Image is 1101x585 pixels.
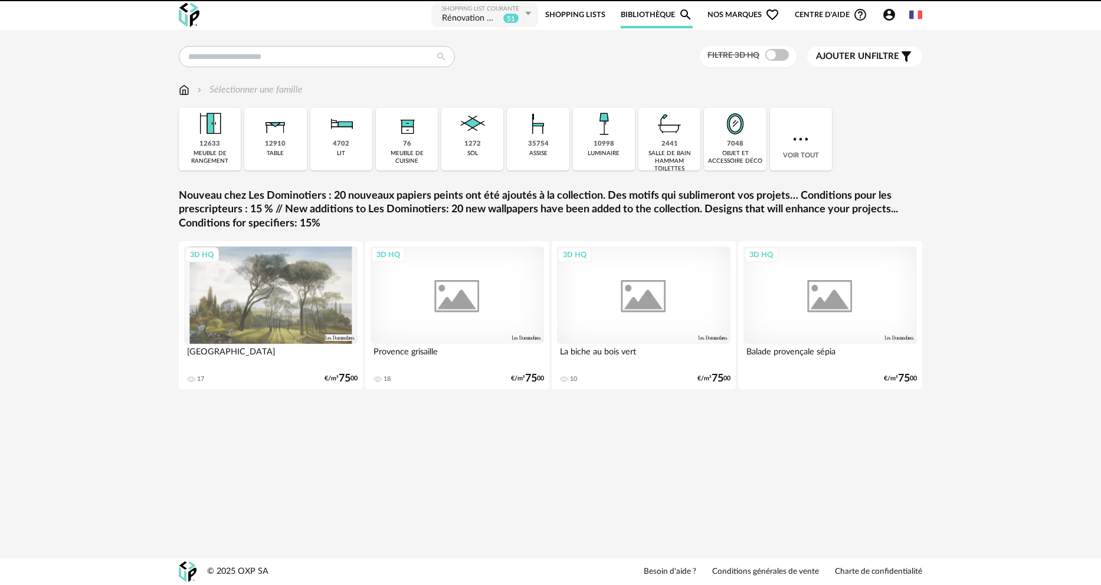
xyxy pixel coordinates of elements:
[260,108,291,140] img: Table.png
[182,150,237,165] div: meuble de rangement
[743,344,917,367] div: Balade provençale sépia
[365,241,549,389] a: 3D HQ Provence grisaille 18 €/m²7500
[588,108,620,140] img: Luminaire.png
[371,344,544,367] div: Provence grisaille
[644,567,696,577] a: Besoin d'aide ?
[525,374,537,383] span: 75
[738,241,922,389] a: 3D HQ Balade provençale sépia €/m²7500
[770,108,832,170] div: Voir tout
[325,374,358,383] div: €/m² 00
[511,374,544,383] div: €/m² 00
[442,13,500,25] div: Rénovation maison MURAT
[529,150,548,157] div: assise
[909,8,922,21] img: fr
[207,566,268,577] div: © 2025 OXP SA
[185,247,219,262] div: 3D HQ
[179,3,199,27] img: OXP
[795,8,867,22] span: Centre d'aideHelp Circle Outline icon
[325,108,357,140] img: Literie.png
[712,374,723,383] span: 75
[528,140,549,149] div: 35754
[197,375,204,383] div: 17
[391,108,423,140] img: Rangement.png
[765,8,779,22] span: Heart Outline icon
[545,2,605,28] a: Shopping Lists
[853,8,867,22] span: Help Circle Outline icon
[184,344,358,367] div: [GEOGRAPHIC_DATA]
[267,150,284,157] div: table
[744,247,778,262] div: 3D HQ
[179,561,196,582] img: OXP
[835,567,922,577] a: Charte de confidentialité
[719,108,751,140] img: Miroir.png
[442,5,522,13] div: Shopping List courante
[371,247,405,262] div: 3D HQ
[679,8,693,22] span: Magnify icon
[707,150,762,165] div: objet et accessoire déco
[179,241,363,389] a: 3D HQ [GEOGRAPHIC_DATA] 17 €/m²7500
[403,140,411,149] div: 76
[558,247,592,262] div: 3D HQ
[816,52,871,61] span: Ajouter un
[899,50,913,64] span: Filter icon
[661,140,678,149] div: 2441
[552,241,736,389] a: 3D HQ La biche au bois vert 10 €/m²7500
[522,108,554,140] img: Assise.png
[179,189,922,231] a: Nouveau chez Les Dominotiers : 20 nouveaux papiers peints ont été ajoutés à la collection. Des mo...
[379,150,434,165] div: meuble de cuisine
[467,150,478,157] div: sol
[807,47,922,67] button: Ajouter unfiltre Filter icon
[333,140,349,149] div: 4702
[712,567,819,577] a: Conditions générales de vente
[790,129,811,150] img: more.7b13dc1.svg
[179,83,189,97] img: svg+xml;base64,PHN2ZyB3aWR0aD0iMTYiIGhlaWdodD0iMTciIHZpZXdCb3g9IjAgMCAxNiAxNyIgZmlsbD0ibm9uZSIgeG...
[195,83,303,97] div: Sélectionner une famille
[707,51,759,60] span: Filtre 3D HQ
[884,374,917,383] div: €/m² 00
[570,375,577,383] div: 10
[642,150,697,173] div: salle de bain hammam toilettes
[882,8,896,22] span: Account Circle icon
[339,374,350,383] span: 75
[727,140,743,149] div: 7048
[337,150,345,157] div: lit
[654,108,686,140] img: Salle%20de%20bain.png
[265,140,286,149] div: 12910
[594,140,614,149] div: 10998
[898,374,910,383] span: 75
[199,140,220,149] div: 12633
[503,13,519,24] sup: 51
[557,344,730,367] div: La biche au bois vert
[882,8,902,22] span: Account Circle icon
[588,150,620,157] div: luminaire
[464,140,481,149] div: 1272
[194,108,226,140] img: Meuble%20de%20rangement.png
[697,374,730,383] div: €/m² 00
[707,2,779,28] span: Nos marques
[621,2,693,28] a: BibliothèqueMagnify icon
[384,375,391,383] div: 18
[457,108,489,140] img: Sol.png
[816,51,899,63] span: filtre
[195,83,204,97] img: svg+xml;base64,PHN2ZyB3aWR0aD0iMTYiIGhlaWdodD0iMTYiIHZpZXdCb3g9IjAgMCAxNiAxNiIgZmlsbD0ibm9uZSIgeG...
